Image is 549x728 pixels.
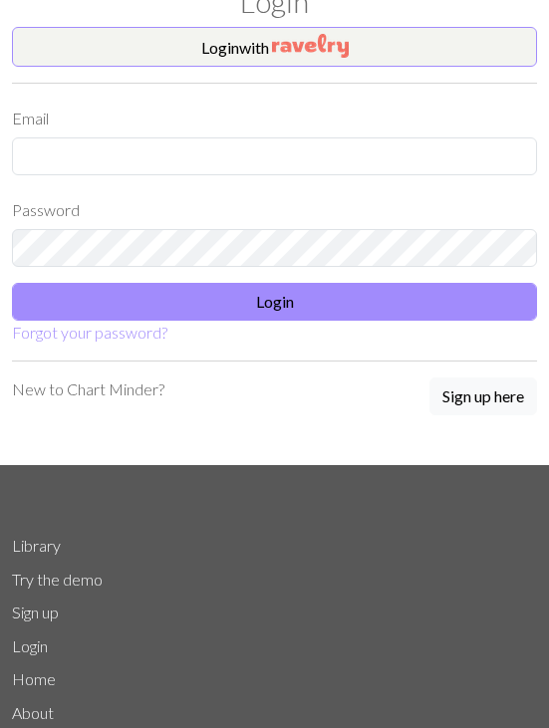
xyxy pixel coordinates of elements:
[12,603,59,621] a: Sign up
[429,377,537,415] button: Sign up here
[12,27,537,67] button: Loginwith
[12,636,48,655] a: Login
[12,536,61,555] a: Library
[12,323,167,342] a: Forgot your password?
[12,283,537,321] button: Login
[12,669,56,688] a: Home
[12,570,103,589] a: Try the demo
[429,377,537,417] a: Sign up here
[12,703,54,722] a: About
[12,377,164,401] p: New to Chart Minder?
[272,34,349,58] img: Ravelry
